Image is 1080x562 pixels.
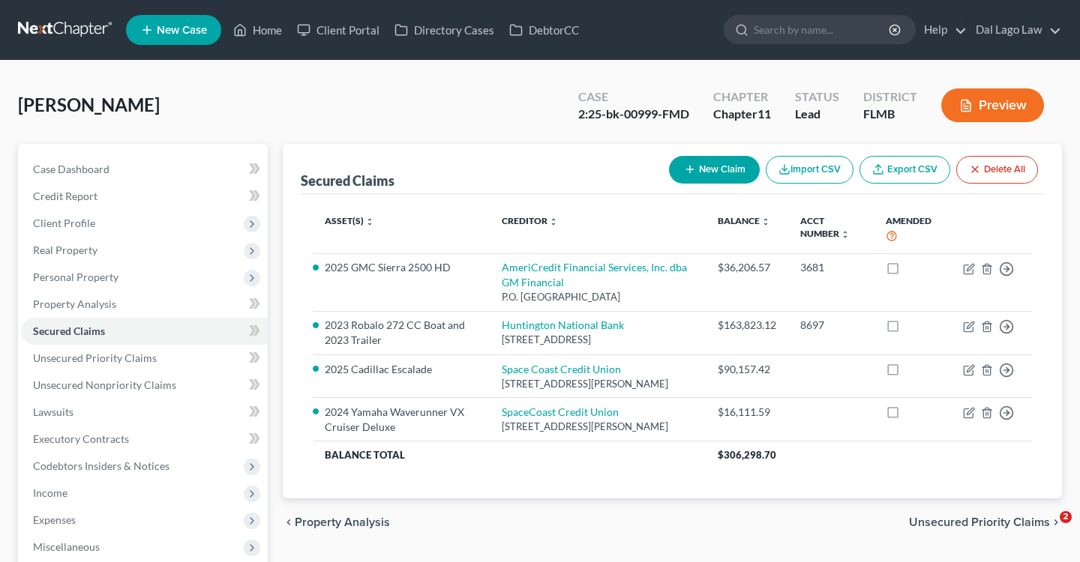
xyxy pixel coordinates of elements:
a: Balance unfold_more [718,215,770,226]
a: Home [226,16,289,43]
a: Unsecured Priority Claims [21,345,268,372]
a: Export CSV [859,156,950,184]
a: Space Coast Credit Union [502,363,621,375]
span: Executory Contracts [33,432,129,445]
span: Secured Claims [33,324,105,337]
a: Property Analysis [21,291,268,318]
div: $16,111.59 [718,405,776,420]
button: Import CSV [766,156,853,184]
a: Help [916,16,967,43]
div: Chapter [713,88,771,106]
div: P.O. [GEOGRAPHIC_DATA] [502,290,694,304]
div: 2:25-bk-00999-FMD [578,106,689,123]
i: chevron_left [283,516,295,528]
button: Delete All [956,156,1038,184]
div: [STREET_ADDRESS][PERSON_NAME] [502,377,694,391]
div: Lead [795,106,839,123]
button: New Claim [669,156,760,184]
a: Unsecured Nonpriority Claims [21,372,268,399]
span: New Case [157,25,207,36]
div: FLMB [863,106,917,123]
a: AmeriCredit Financial Services, Inc. dba GM Financial [502,261,687,288]
span: Client Profile [33,217,95,229]
a: Case Dashboard [21,156,268,183]
a: Asset(s) unfold_more [325,215,374,226]
div: Secured Claims [301,172,394,190]
a: DebtorCC [502,16,586,43]
span: $306,298.70 [718,449,776,461]
span: Property Analysis [295,516,390,528]
a: Acct Number unfold_more [800,215,850,239]
div: [STREET_ADDRESS][PERSON_NAME] [502,420,694,434]
span: Unsecured Priority Claims [909,516,1050,528]
a: Creditor unfold_more [502,215,558,226]
th: Amended [874,206,951,253]
span: Property Analysis [33,297,116,310]
div: [STREET_ADDRESS] [502,333,694,347]
a: Credit Report [21,183,268,210]
span: Unsecured Nonpriority Claims [33,378,176,391]
span: [PERSON_NAME] [18,94,160,115]
a: Executory Contracts [21,426,268,453]
div: 8697 [800,318,862,333]
li: 2024 Yamaha Waverunner VX Cruiser Deluxe [325,405,478,435]
a: Dal Lago Law [968,16,1061,43]
span: Unsecured Priority Claims [33,351,157,364]
iframe: Intercom live chat [1029,511,1065,547]
a: Lawsuits [21,399,268,426]
span: Codebtors Insiders & Notices [33,459,169,472]
button: Preview [941,88,1044,122]
span: Real Property [33,244,97,256]
div: $163,823.12 [718,318,776,333]
button: chevron_left Property Analysis [283,516,390,528]
span: Personal Property [33,271,118,283]
span: Income [33,486,67,499]
div: District [863,88,917,106]
i: unfold_more [549,217,558,226]
li: 2025 GMC Sierra 2500 HD [325,260,478,275]
span: 2 [1060,511,1072,523]
li: 2023 Robalo 272 CC Boat and 2023 Trailer [325,318,478,348]
i: unfold_more [841,230,850,239]
div: Status [795,88,839,106]
span: Lawsuits [33,405,73,418]
a: Client Portal [289,16,387,43]
div: 3681 [800,260,862,275]
span: Case Dashboard [33,163,109,175]
div: Chapter [713,106,771,123]
a: Secured Claims [21,318,268,345]
a: Huntington National Bank [502,318,624,331]
span: Expenses [33,513,76,526]
span: Miscellaneous [33,540,100,553]
button: Unsecured Priority Claims chevron_right [909,516,1062,528]
i: unfold_more [365,217,374,226]
span: Credit Report [33,190,97,202]
li: 2025 Cadillac Escalade [325,362,478,377]
div: $90,157.42 [718,362,776,377]
div: $36,206.57 [718,260,776,275]
th: Balance Total [313,441,706,468]
i: unfold_more [761,217,770,226]
input: Search by name... [754,16,891,43]
a: SpaceCoast Credit Union [502,405,619,418]
span: 11 [757,106,771,121]
div: Case [578,88,689,106]
a: Directory Cases [387,16,502,43]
